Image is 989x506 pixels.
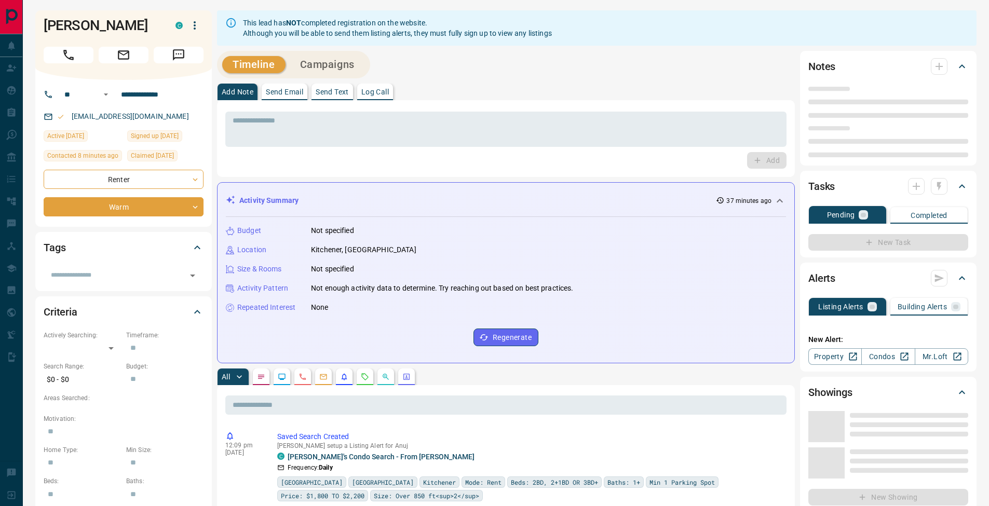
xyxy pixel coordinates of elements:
[316,88,349,95] p: Send Text
[286,19,301,27] strong: NOT
[44,47,93,63] span: Call
[126,445,204,455] p: Min Size:
[44,445,121,455] p: Home Type:
[44,371,121,388] p: $0 - $0
[237,264,282,275] p: Size & Rooms
[237,283,288,294] p: Activity Pattern
[222,373,230,380] p: All
[239,195,299,206] p: Activity Summary
[898,303,947,310] p: Building Alerts
[281,477,343,487] span: [GEOGRAPHIC_DATA]
[311,302,329,313] p: None
[311,244,416,255] p: Kitchener, [GEOGRAPHIC_DATA]
[225,449,262,456] p: [DATE]
[281,490,364,501] span: Price: $1,800 TO $2,200
[100,88,112,101] button: Open
[277,453,284,460] div: condos.ca
[126,476,204,486] p: Baths:
[225,442,262,449] p: 12:09 pm
[382,373,390,381] svg: Opportunities
[266,88,303,95] p: Send Email
[607,477,640,487] span: Baths: 1+
[808,384,852,401] h2: Showings
[808,348,862,365] a: Property
[237,225,261,236] p: Budget
[44,150,122,165] div: Mon Sep 15 2025
[57,113,64,120] svg: Email Valid
[465,477,502,487] span: Mode: Rent
[126,362,204,371] p: Budget:
[99,47,148,63] span: Email
[808,178,835,195] h2: Tasks
[423,477,456,487] span: Kitchener
[288,463,333,472] p: Frequency:
[44,197,204,216] div: Warm
[319,373,328,381] svg: Emails
[44,393,204,403] p: Areas Searched:
[44,130,122,145] div: Fri Sep 12 2025
[827,211,855,218] p: Pending
[44,362,121,371] p: Search Range:
[226,191,786,210] div: Activity Summary37 minutes ago
[511,477,598,487] span: Beds: 2BD, 2+1BD OR 3BD+
[47,151,118,161] span: Contacted 8 minutes ago
[861,348,915,365] a: Condos
[278,373,286,381] svg: Lead Browsing Activity
[319,464,333,471] strong: Daily
[126,331,204,340] p: Timeframe:
[311,264,354,275] p: Not specified
[299,373,307,381] svg: Calls
[808,54,968,79] div: Notes
[352,477,414,487] span: [GEOGRAPHIC_DATA]
[808,270,835,286] h2: Alerts
[185,268,200,283] button: Open
[726,196,771,206] p: 37 minutes ago
[649,477,715,487] span: Min 1 Parking Spot
[44,239,65,256] h2: Tags
[311,225,354,236] p: Not specified
[131,151,174,161] span: Claimed [DATE]
[44,170,204,189] div: Renter
[154,47,204,63] span: Message
[911,212,947,219] p: Completed
[44,414,204,423] p: Motivation:
[127,150,204,165] div: Fri Sep 12 2025
[915,348,968,365] a: Mr.Loft
[808,266,968,291] div: Alerts
[131,131,179,141] span: Signed up [DATE]
[290,56,365,73] button: Campaigns
[808,58,835,75] h2: Notes
[47,131,84,141] span: Active [DATE]
[288,453,475,461] a: [PERSON_NAME]'s Condo Search - From [PERSON_NAME]
[473,329,538,346] button: Regenerate
[277,442,782,449] p: [PERSON_NAME] setup a Listing Alert for Anuj
[222,88,253,95] p: Add Note
[44,17,160,34] h1: [PERSON_NAME]
[311,283,574,294] p: Not enough activity data to determine. Try reaching out based on best practices.
[361,373,369,381] svg: Requests
[44,299,204,324] div: Criteria
[361,88,389,95] p: Log Call
[44,476,121,486] p: Beds:
[808,380,968,405] div: Showings
[402,373,411,381] svg: Agent Actions
[257,373,265,381] svg: Notes
[237,302,295,313] p: Repeated Interest
[237,244,266,255] p: Location
[175,22,183,29] div: condos.ca
[127,130,204,145] div: Fri Sep 12 2025
[72,112,189,120] a: [EMAIL_ADDRESS][DOMAIN_NAME]
[44,331,121,340] p: Actively Searching:
[808,174,968,199] div: Tasks
[808,334,968,345] p: New Alert:
[818,303,863,310] p: Listing Alerts
[243,13,552,43] div: This lead has completed registration on the website. Although you will be able to send them listi...
[222,56,286,73] button: Timeline
[374,490,479,501] span: Size: Over 850 ft<sup>2</sup>
[44,304,77,320] h2: Criteria
[340,373,348,381] svg: Listing Alerts
[44,235,204,260] div: Tags
[277,431,782,442] p: Saved Search Created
